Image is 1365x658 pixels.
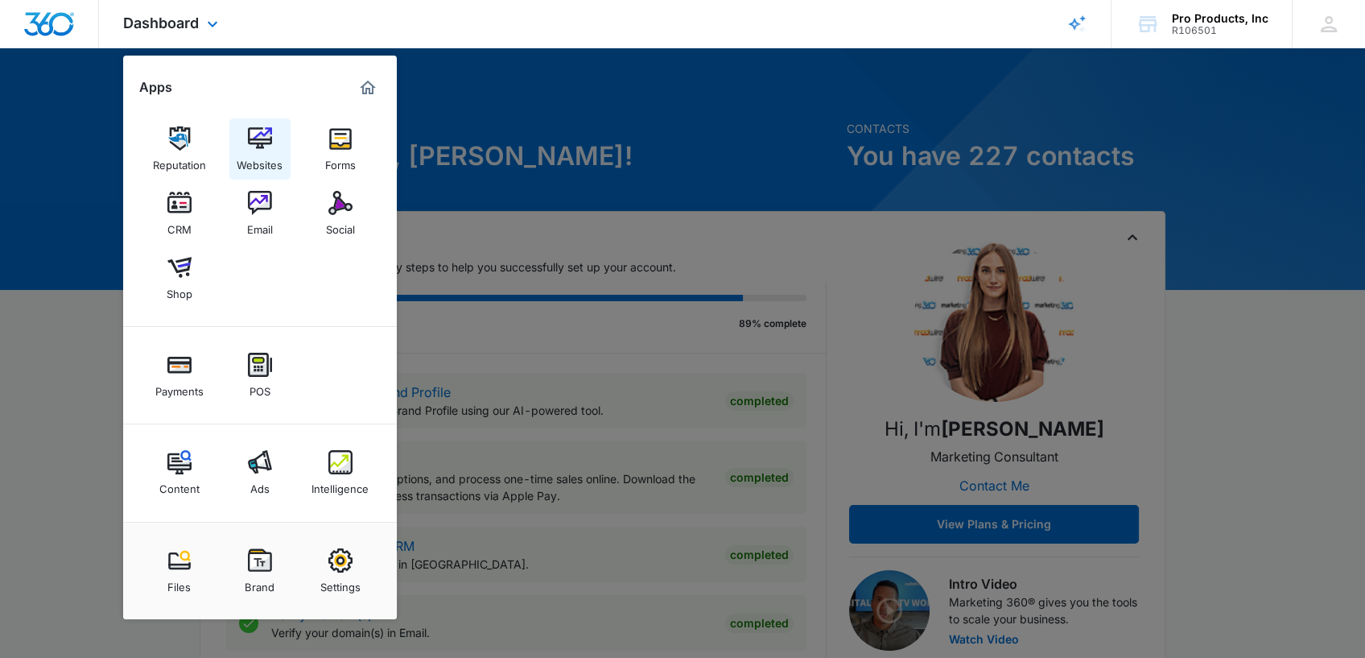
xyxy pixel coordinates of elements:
a: Intelligence [310,442,371,503]
div: POS [249,377,270,398]
div: Email [247,215,273,236]
a: Forms [310,118,371,180]
div: Settings [320,573,361,594]
a: Reputation [149,118,210,180]
a: Ads [229,442,291,503]
div: CRM [167,215,192,236]
a: Shop [149,247,210,308]
a: Websites [229,118,291,180]
a: Email [229,183,291,244]
div: Payments [155,377,204,398]
a: Marketing 360® Dashboard [355,75,381,101]
a: Settings [310,540,371,602]
a: Brand [229,540,291,602]
div: account id [1172,25,1268,36]
h2: Apps [139,80,172,95]
div: Brand [245,573,274,594]
a: Content [149,442,210,503]
div: Social [326,215,355,236]
div: Reputation [153,151,206,172]
div: Ads [250,474,270,495]
a: POS [229,345,291,406]
div: Intelligence [311,474,369,495]
div: Forms [325,151,356,172]
a: CRM [149,183,210,244]
div: Files [167,573,191,594]
a: Payments [149,345,210,406]
div: Websites [237,151,282,172]
div: Shop [167,279,192,300]
span: Dashboard [123,14,199,31]
a: Files [149,540,210,602]
div: account name [1172,12,1268,25]
div: Content [159,474,200,495]
a: Social [310,183,371,244]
